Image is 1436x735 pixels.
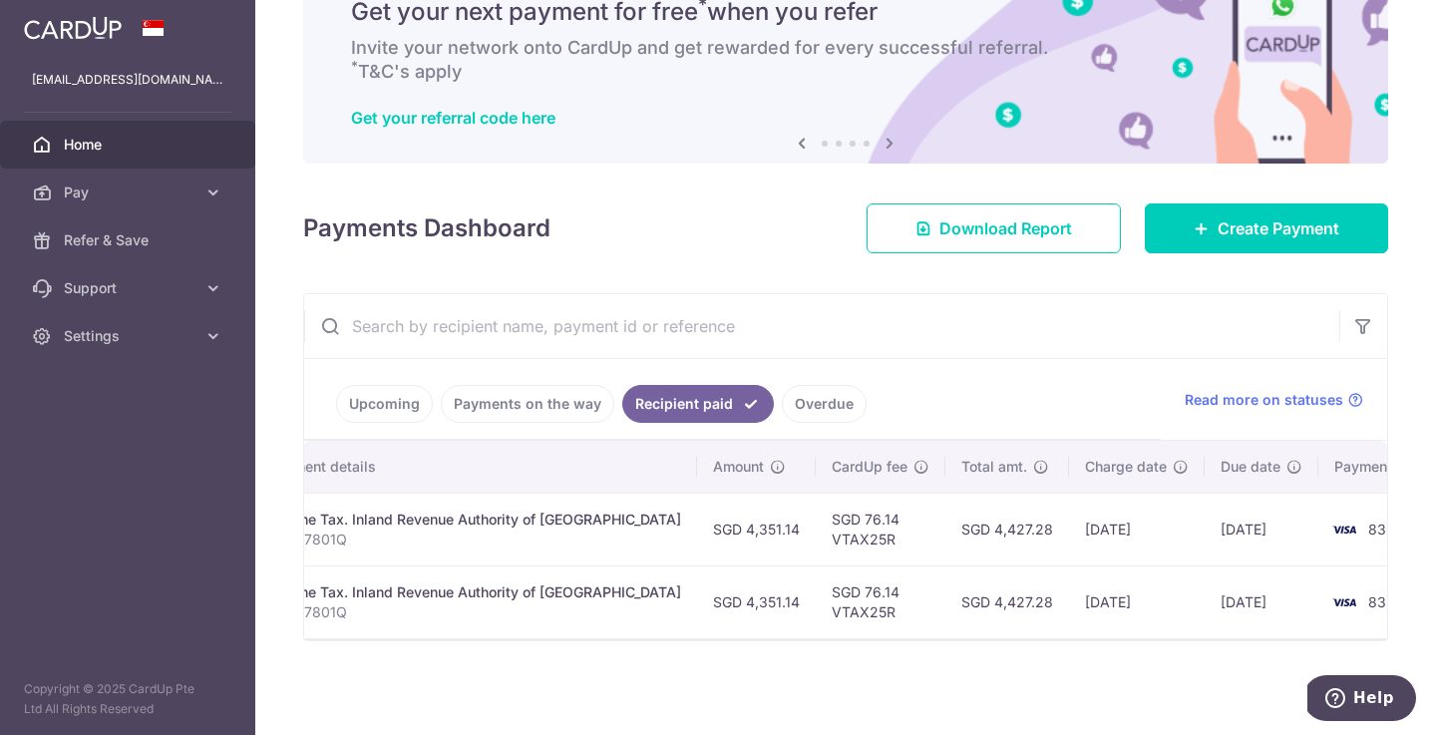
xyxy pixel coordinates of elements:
[336,385,433,423] a: Upcoming
[304,294,1339,358] input: Search by recipient name, payment id or reference
[64,183,195,202] span: Pay
[1368,593,1402,610] span: 8357
[268,530,681,550] p: G5097801Q
[697,565,816,638] td: SGD 4,351.14
[64,135,195,155] span: Home
[351,36,1340,84] h6: Invite your network onto CardUp and get rewarded for every successful referral. T&C's apply
[961,457,1027,477] span: Total amt.
[268,582,681,602] div: Income Tax. Inland Revenue Authority of [GEOGRAPHIC_DATA]
[1307,675,1416,725] iframe: Opens a widget where you can find more information
[945,493,1069,565] td: SGD 4,427.28
[1069,493,1205,565] td: [DATE]
[268,510,681,530] div: Income Tax. Inland Revenue Authority of [GEOGRAPHIC_DATA]
[303,210,550,246] h4: Payments Dashboard
[1221,457,1280,477] span: Due date
[64,278,195,298] span: Support
[441,385,614,423] a: Payments on the way
[252,441,697,493] th: Payment details
[945,565,1069,638] td: SGD 4,427.28
[1145,203,1388,253] a: Create Payment
[1324,590,1364,614] img: Bank Card
[816,493,945,565] td: SGD 76.14 VTAX25R
[64,326,195,346] span: Settings
[1185,390,1363,410] a: Read more on statuses
[1218,216,1339,240] span: Create Payment
[64,230,195,250] span: Refer & Save
[32,70,223,90] p: [EMAIL_ADDRESS][DOMAIN_NAME]
[24,16,122,40] img: CardUp
[351,108,555,128] a: Get your referral code here
[1069,565,1205,638] td: [DATE]
[1185,390,1343,410] span: Read more on statuses
[1324,518,1364,542] img: Bank Card
[1205,493,1318,565] td: [DATE]
[1368,521,1402,538] span: 8357
[832,457,907,477] span: CardUp fee
[782,385,867,423] a: Overdue
[1205,565,1318,638] td: [DATE]
[939,216,1072,240] span: Download Report
[1085,457,1167,477] span: Charge date
[867,203,1121,253] a: Download Report
[816,565,945,638] td: SGD 76.14 VTAX25R
[697,493,816,565] td: SGD 4,351.14
[713,457,764,477] span: Amount
[268,602,681,622] p: G5097801Q
[622,385,774,423] a: Recipient paid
